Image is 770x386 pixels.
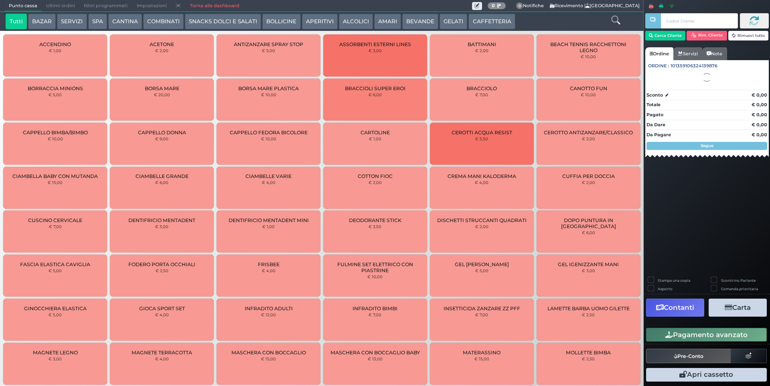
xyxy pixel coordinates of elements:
[155,312,169,317] small: € 4,00
[547,305,630,311] span: LAMETTE BARBA UOMO GILETTE
[155,356,169,361] small: € 4,00
[155,224,168,229] small: € 3,00
[230,129,308,135] span: CAPPELLO FEDORA BICOLORE
[475,312,488,317] small: € 7,00
[245,305,293,311] span: INFRADITO ADULTI
[136,173,188,179] span: CIAMBELLE GRANDE
[369,224,381,229] small: € 3,50
[229,217,309,223] span: DENTIFRICIO MENTADENT MINI
[261,92,276,97] small: € 10,00
[49,48,61,53] small: € 1,00
[661,13,738,28] input: Codice Cliente
[752,92,767,98] strong: € 0,00
[466,85,497,91] span: BRACCIOLO
[369,180,382,185] small: € 2,00
[646,122,665,127] strong: Da Dare
[231,350,306,356] span: MASCHERA CON BOCCAGLIO
[28,217,82,223] span: CUSCINO CERVICALE
[582,136,595,141] small: € 2,00
[752,112,767,117] strong: € 0,00
[155,48,168,53] small: € 2,00
[369,92,382,97] small: € 6,00
[156,268,168,273] small: € 2,50
[581,92,596,97] small: € 10,00
[646,132,671,137] strong: Da Pagare
[339,14,373,30] button: ALCOLICI
[155,136,168,141] small: € 9,00
[262,268,276,273] small: € 4,00
[492,3,495,8] b: 0
[543,217,633,229] span: DOPO PUNTURA IN [GEOGRAPHIC_DATA]
[752,102,767,107] strong: € 0,00
[39,41,71,47] span: ACCENDINO
[262,48,275,53] small: € 5,00
[646,102,661,107] strong: Totale
[132,350,192,356] span: MAGNETE TERRACOTTA
[361,129,390,135] span: CARTOLINE
[543,41,633,53] span: BEACH TENNIS RACCHETTONI LEGNO
[23,129,88,135] span: CAPPELLO BIMBA/BIMBO
[20,261,90,267] span: FASCIA ELASTICA CAVIGLIA
[645,31,686,40] button: Cerca Cliente
[345,85,405,91] span: BRACCIOLI SUPER EROI
[353,305,397,311] span: INFRADITO BIMBI
[582,356,595,361] small: € 2,50
[544,129,633,135] span: CEROTTO ANTIZANZARE/CLASSICO
[79,0,132,12] span: Ritiri programmati
[339,41,411,47] span: ASSORBENTI ESTERNI LINES
[261,312,276,317] small: € 12,00
[154,92,170,97] small: € 20,00
[448,173,516,179] span: CREMA MANI KALODERMA
[302,14,338,30] button: APERITIVI
[701,143,713,148] strong: Segue
[646,299,704,317] button: Contanti
[185,0,243,12] a: Torna alla dashboard
[128,261,195,267] span: FODERO PORTA OCCHIALI
[728,31,769,40] button: Rimuovi tutto
[12,173,98,179] span: CIAMBELLA BABY CON MUTANDA
[245,173,292,179] span: CIAMBELLE VARIE
[582,312,595,317] small: € 2,50
[646,349,731,363] button: Pre-Conto
[261,356,276,361] small: € 15,00
[49,268,62,273] small: € 5,00
[369,136,381,141] small: € 1,00
[752,132,767,137] strong: € 0,00
[721,278,756,283] label: Scontrino Parlante
[49,224,62,229] small: € 7,00
[645,47,673,60] a: Ordine
[4,0,42,12] span: Punto cassa
[581,54,596,59] small: € 10,00
[444,305,520,311] span: INSETTICIDA ZANZARE ZZ PFF
[374,14,401,30] button: AMARI
[138,129,186,135] span: CAPPELLO DONNA
[558,261,619,267] span: GEL IGENIZZANTE MANI
[437,217,527,223] span: DISCHETTI STRUCCANTI QUADRATI
[648,63,669,69] span: Ordine :
[582,268,595,273] small: € 3,00
[452,129,512,135] span: CEROTTI ACQUA RESIST
[262,14,300,30] button: BOLLICINE
[57,14,87,30] button: SERVIZI
[455,261,509,267] span: GEL [PERSON_NAME]
[145,85,179,91] span: BORSA MARE
[367,274,383,279] small: € 10,00
[128,217,195,223] span: DENTIFRICIO MENTADENT
[687,31,727,40] button: Rim. Cliente
[475,268,488,273] small: € 5,00
[139,305,185,311] span: GIOCA SPORT SET
[658,286,673,291] label: Asporto
[369,312,381,317] small: € 7,00
[582,180,595,185] small: € 2,00
[702,47,727,60] a: Note
[646,368,767,382] button: Apri cassetto
[155,180,168,185] small: € 6,00
[42,0,79,12] span: Ultimi ordini
[646,328,767,342] button: Pagamento avanzato
[658,278,690,283] label: Stampa una copia
[671,63,717,69] span: 101359106324139876
[475,48,488,53] small: € 2,00
[475,92,488,97] small: € 7,00
[475,180,488,185] small: € 4,00
[143,14,184,30] button: COMBINATI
